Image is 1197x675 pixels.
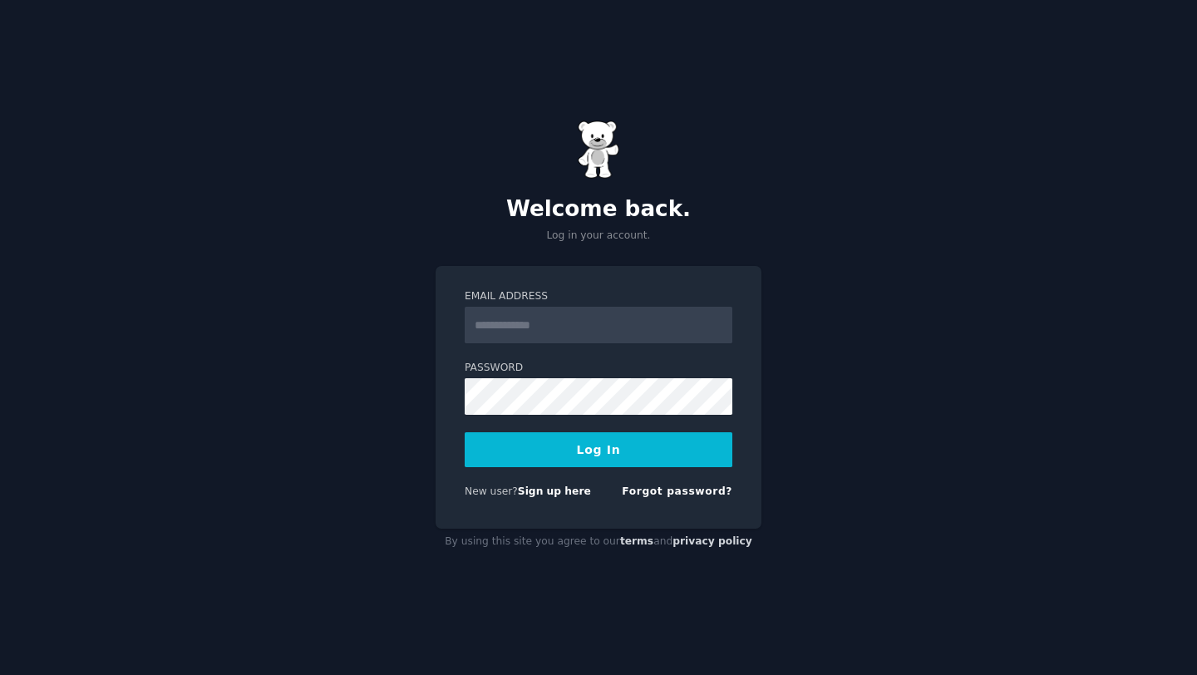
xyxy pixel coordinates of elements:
span: New user? [465,485,518,497]
a: Sign up here [518,485,591,497]
img: Gummy Bear [578,121,619,179]
label: Password [465,361,732,376]
div: By using this site you agree to our and [436,529,761,555]
h2: Welcome back. [436,196,761,223]
a: privacy policy [672,535,752,547]
a: Forgot password? [622,485,732,497]
button: Log In [465,432,732,467]
a: terms [620,535,653,547]
label: Email Address [465,289,732,304]
p: Log in your account. [436,229,761,244]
